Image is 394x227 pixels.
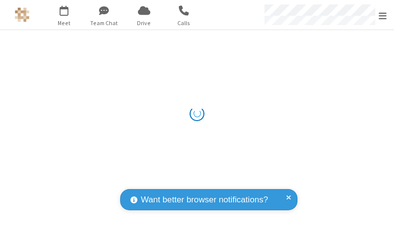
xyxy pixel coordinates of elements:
span: Calls [165,19,202,28]
span: Meet [46,19,83,28]
span: Want better browser notifications? [141,194,268,206]
span: Drive [126,19,163,28]
img: Astra [15,7,30,22]
span: Team Chat [86,19,123,28]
